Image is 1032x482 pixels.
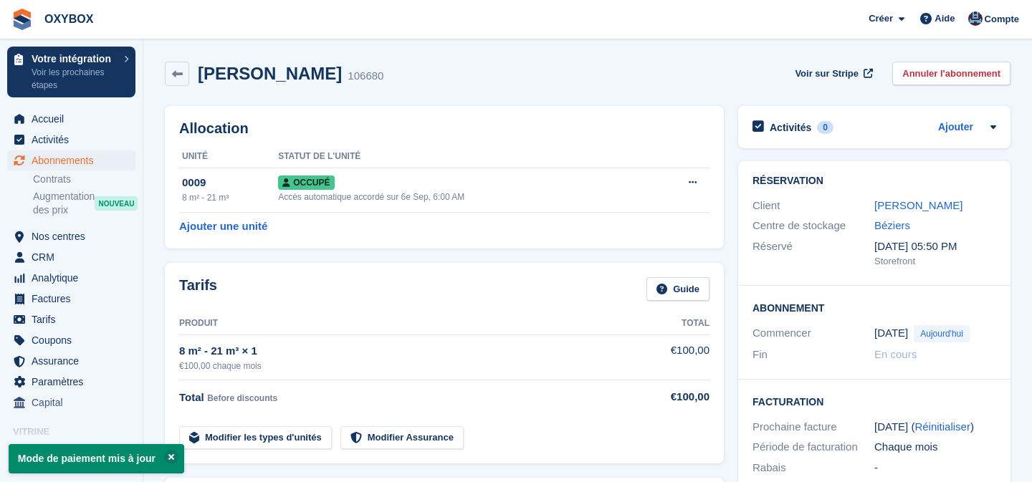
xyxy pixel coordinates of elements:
[33,173,135,186] a: Contrats
[752,198,874,214] div: Client
[7,372,135,392] a: menu
[13,425,143,439] span: Vitrine
[869,11,893,26] span: Créer
[32,289,118,309] span: Factures
[752,419,874,435] div: Prochaine facture
[7,109,135,129] a: menu
[874,238,996,255] div: [DATE] 05:50 PM
[95,196,138,211] div: NOUVEAU
[278,175,334,190] span: Occupé
[7,47,135,97] a: Votre intégration Voir les prochaines étapes
[7,351,135,371] a: menu
[182,191,278,204] div: 8 m² - 21 m³
[9,444,184,473] p: Mode de paiement mis à jour
[278,191,649,203] div: Accès automatique accordé sur 6e Sep, 6:00 AM
[7,289,135,309] a: menu
[32,130,118,150] span: Activités
[795,67,859,81] span: Voir sur Stripe
[7,268,135,288] a: menu
[892,62,1010,85] a: Annuler l'abonnement
[179,426,332,450] a: Modifier les types d'unités
[646,389,709,405] div: €100,00
[7,330,135,350] a: menu
[646,277,709,301] a: Guide
[874,219,910,231] a: Béziers
[179,343,646,360] div: 8 m² - 21 m³ × 1
[179,218,267,235] a: Ajouter une unité
[752,218,874,234] div: Centre de stockage
[32,309,118,329] span: Tarifs
[182,175,278,191] div: 0009
[752,325,874,342] div: Commencer
[179,312,646,335] th: Produit
[7,150,135,170] a: menu
[874,439,996,456] div: Chaque mois
[874,460,996,476] div: -
[752,460,874,476] div: Rabais
[770,121,811,134] h2: Activités
[7,309,135,329] a: menu
[874,254,996,269] div: Storefront
[179,120,709,137] h2: Allocation
[914,325,970,342] span: Aujourd'hui
[32,372,118,392] span: Paramètres
[7,247,135,267] a: menu
[752,439,874,456] div: Période de facturation
[348,68,383,85] div: 106680
[179,277,217,301] h2: Tarifs
[32,150,118,170] span: Abonnements
[33,189,135,218] a: Augmentation des prix NOUVEAU
[646,312,709,335] th: Total
[32,109,118,129] span: Accueil
[32,330,118,350] span: Coupons
[817,121,833,134] div: 0
[985,12,1019,26] span: Compte
[752,238,874,269] div: Réservé
[32,351,118,371] span: Assurance
[7,226,135,246] a: menu
[752,394,996,408] h2: Facturation
[938,120,973,136] a: Ajouter
[752,175,996,187] h2: Réservation
[33,190,95,217] span: Augmentation des prix
[32,392,118,413] span: Capital
[340,426,464,450] a: Modifier Assurance
[32,268,118,288] span: Analytique
[874,348,917,360] span: En cours
[752,300,996,314] h2: Abonnement
[198,64,342,83] h2: [PERSON_NAME]
[179,360,646,372] div: €100,00 chaque mois
[7,130,135,150] a: menu
[752,347,874,363] div: Fin
[7,392,135,413] a: menu
[39,7,99,31] a: OXYBOX
[646,334,709,380] td: €100,00
[11,9,33,30] img: stora-icon-8386f47178a22dfd0bd8f6a31ec36ba5ce8667c1dd55bd0f319d3a0aa187defe.svg
[935,11,955,26] span: Aide
[789,62,875,85] a: Voir sur Stripe
[874,419,996,435] div: [DATE] ( )
[179,145,278,168] th: Unité
[32,247,118,267] span: CRM
[874,199,962,211] a: [PERSON_NAME]
[207,393,277,403] span: Before discounts
[32,54,117,64] p: Votre intégration
[914,420,970,433] a: Réinitialiser
[278,145,649,168] th: Statut de l'unité
[32,66,117,92] p: Voir les prochaines étapes
[32,226,118,246] span: Nos centres
[874,325,908,342] time: 2025-09-05 23:00:00 UTC
[179,391,204,403] span: Total
[968,11,983,26] img: Oriana Devaux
